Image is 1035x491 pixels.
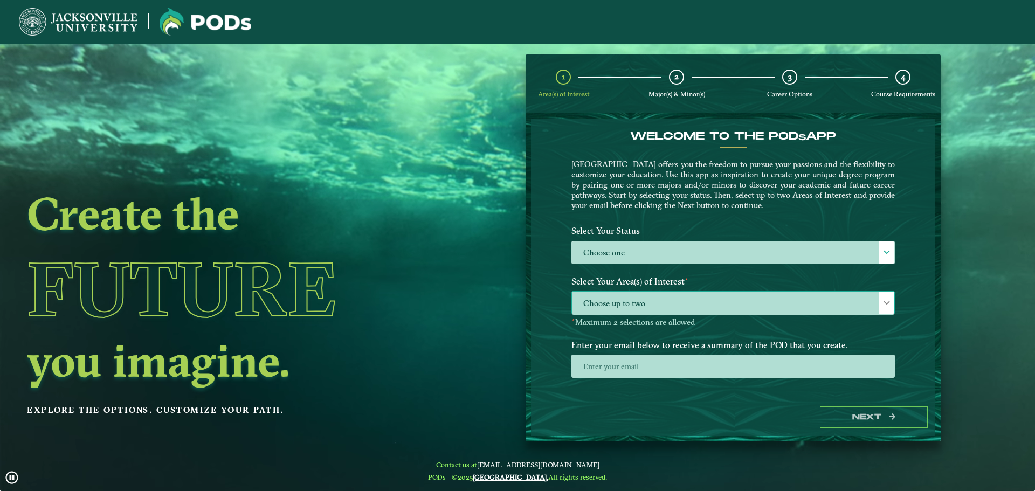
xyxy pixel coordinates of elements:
[571,355,895,378] input: Enter your email
[820,406,928,428] button: Next
[563,272,903,292] label: Select Your Area(s) of Interest
[572,292,894,315] span: Choose up to two
[563,221,903,241] label: Select Your Status
[788,72,792,82] span: 3
[473,473,548,481] a: [GEOGRAPHIC_DATA].
[571,316,575,323] sup: ⋆
[685,275,689,283] sup: ⋆
[674,72,679,82] span: 2
[477,460,599,469] a: [EMAIL_ADDRESS][DOMAIN_NAME]
[648,90,705,98] span: Major(s) & Minor(s)
[538,90,589,98] span: Area(s) of Interest
[27,191,439,236] h2: Create the
[27,240,439,338] h1: Future
[571,317,895,328] p: Maximum 2 selections are allowed
[563,335,903,355] label: Enter your email below to receive a summary of the POD that you create.
[571,130,895,143] h4: Welcome to the POD app
[428,460,607,469] span: Contact us at
[19,8,137,36] img: Jacksonville University logo
[871,90,935,98] span: Course Requirements
[572,241,894,265] label: Choose one
[571,159,895,210] p: [GEOGRAPHIC_DATA] offers you the freedom to pursue your passions and the flexibility to customize...
[160,8,251,36] img: Jacksonville University logo
[562,72,565,82] span: 1
[428,473,607,481] span: PODs - ©2025 All rights reserved.
[27,338,439,383] h2: you imagine.
[27,402,439,418] p: Explore the options. Customize your path.
[901,72,905,82] span: 4
[767,90,812,98] span: Career Options
[798,133,806,143] sub: s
